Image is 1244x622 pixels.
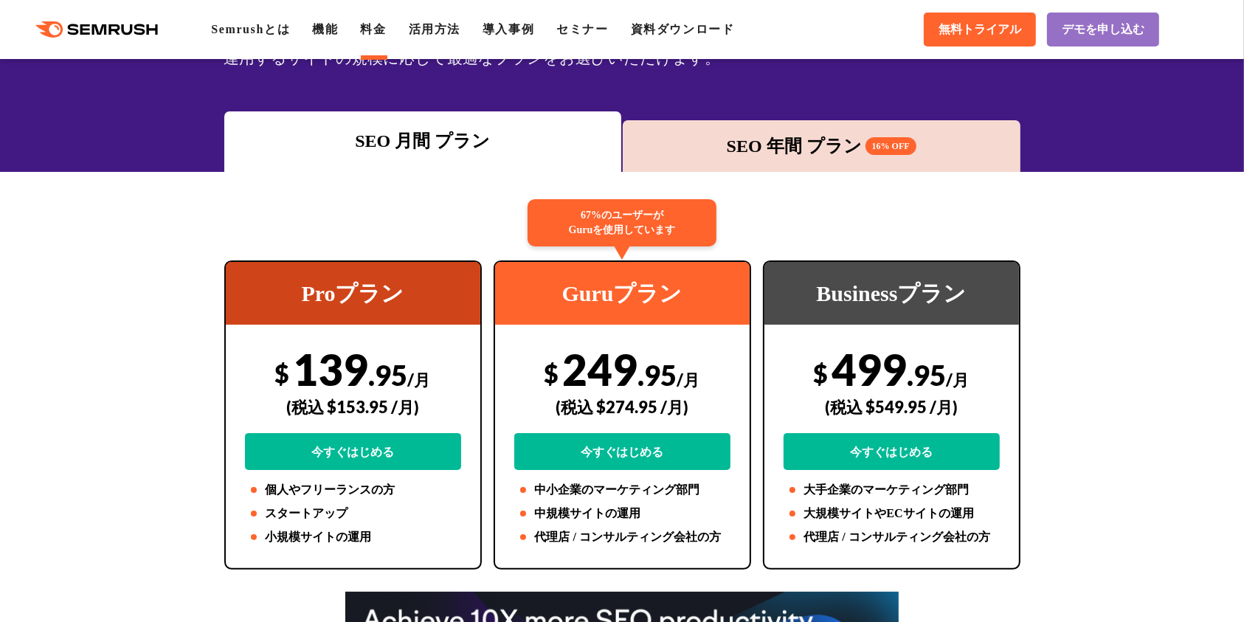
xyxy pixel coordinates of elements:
[764,262,1019,325] div: Businessプラン
[245,505,461,522] li: スタートアップ
[814,358,829,388] span: $
[631,23,735,35] a: 資料ダウンロード
[245,481,461,499] li: 個人やフリーランスの方
[1062,22,1144,38] span: デモを申し込む
[211,23,290,35] a: Semrushとは
[409,23,460,35] a: 活用方法
[232,128,615,154] div: SEO 月間 プラン
[514,343,730,470] div: 249
[226,262,480,325] div: Proプラン
[514,505,730,522] li: 中規模サイトの運用
[245,343,461,470] div: 139
[556,23,608,35] a: セミナー
[908,358,947,392] span: .95
[275,358,290,388] span: $
[528,199,716,246] div: 67%のユーザーが Guruを使用しています
[514,528,730,546] li: 代理店 / コンサルティング会社の方
[545,358,559,388] span: $
[408,370,431,390] span: /月
[784,505,1000,522] li: 大規模サイトやECサイトの運用
[947,370,970,390] span: /月
[245,528,461,546] li: 小規模サイトの運用
[360,23,386,35] a: 料金
[677,370,700,390] span: /月
[865,137,916,155] span: 16% OFF
[245,433,461,470] a: 今すぐはじめる
[514,381,730,433] div: (税込 $274.95 /月)
[784,343,1000,470] div: 499
[483,23,534,35] a: 導入事例
[495,262,750,325] div: Guruプラン
[784,481,1000,499] li: 大手企業のマーケティング部門
[1047,13,1159,46] a: デモを申し込む
[245,381,461,433] div: (税込 $153.95 /月)
[784,528,1000,546] li: 代理店 / コンサルティング会社の方
[369,358,408,392] span: .95
[924,13,1036,46] a: 無料トライアル
[312,23,338,35] a: 機能
[939,22,1021,38] span: 無料トライアル
[514,433,730,470] a: 今すぐはじめる
[514,481,730,499] li: 中小企業のマーケティング部門
[784,381,1000,433] div: (税込 $549.95 /月)
[630,133,1013,159] div: SEO 年間 プラン
[784,433,1000,470] a: 今すぐはじめる
[638,358,677,392] span: .95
